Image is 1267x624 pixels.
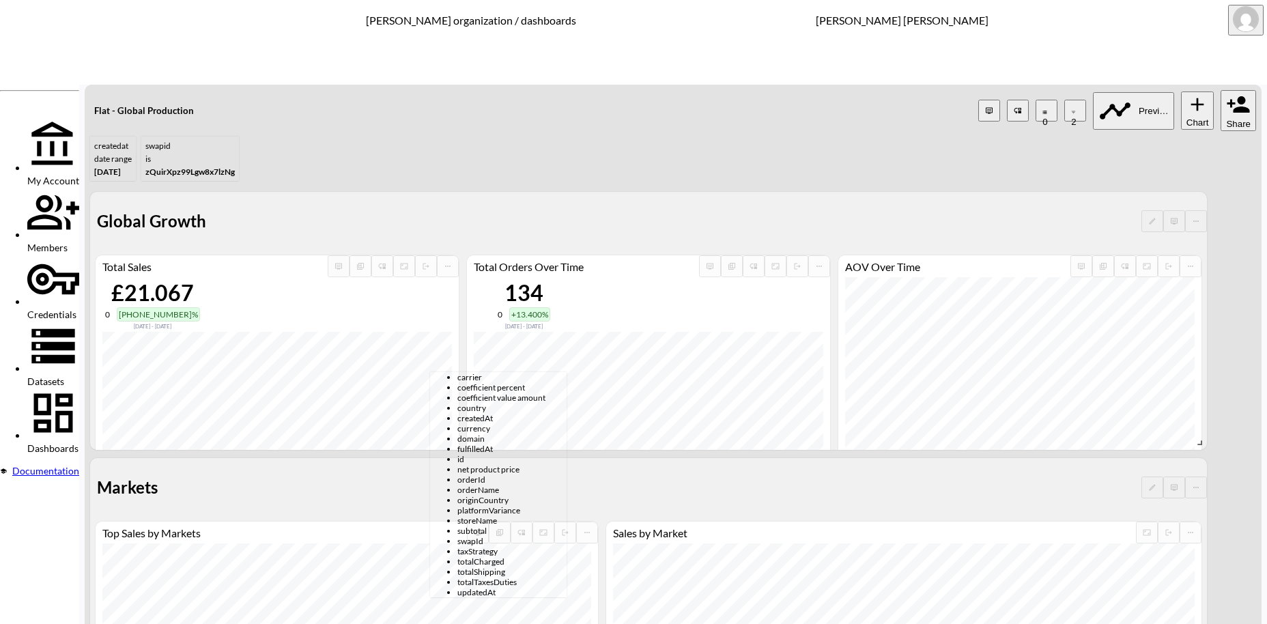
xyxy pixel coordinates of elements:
button: more [786,255,808,277]
button: Rename [1141,477,1163,498]
span: swapId [457,536,567,546]
button: more [1163,210,1185,232]
span: totalShipping [457,567,567,577]
button: more [1158,522,1180,543]
h5: Flat - Global Production [94,105,194,116]
span: Display settings [1070,255,1092,277]
button: Fullscreen [1136,255,1158,277]
span: net product price [457,464,567,474]
div: 0 [105,309,110,320]
div: Compared to Jul 10, 2024 - Feb 01, 2025 [105,322,200,330]
div: [PERSON_NAME] organization / dashboards [366,14,576,27]
span: Chart settings [437,255,459,277]
button: Fullscreen [1136,522,1158,543]
div: DATE RANGE [94,154,132,164]
span: originCountry [457,495,567,505]
span: Display settings [1163,214,1185,227]
div: Enable/disable chart dragging [1114,255,1136,277]
div: Compared to Jul 10, 2024 - Feb 01, 2025 [498,322,550,330]
button: more [576,522,598,543]
span: currency [457,423,567,434]
button: more [1070,255,1092,277]
div: Enable/disable chart dragging [743,255,765,277]
span: Chart settings [1180,255,1201,277]
button: more [1180,255,1201,277]
button: Chart [1181,91,1214,130]
span: 0 [1042,117,1047,127]
button: more [1185,210,1207,232]
img: 7151a5340a926b4f92da4ffde41f27b4 [1234,7,1258,31]
div: £21.067 [105,279,200,306]
button: Share [1221,90,1256,131]
span: Previous period [1139,106,1169,116]
span: totalTaxesDuties [457,577,567,587]
span: Datasets [27,375,64,387]
span: Dashboards [27,442,79,454]
div: swapId [145,141,235,151]
div: Total Orders Over Time [467,260,699,273]
span: Display settings [978,100,1000,122]
span: updatedAt [457,587,567,597]
span: coefficient value amount [457,393,567,403]
div: [PHONE_NUMBER]% [117,307,200,322]
div: IS [145,154,235,164]
span: coefficient percent [457,382,567,393]
span: Display settings [328,255,350,277]
div: AOV Over Time [838,260,1070,273]
span: Detach chart from the group [1158,259,1180,272]
span: Detach chart from the group [1158,526,1180,539]
span: fulfilledAt [457,444,567,454]
span: Chart settings [1180,522,1201,543]
span: Detach chart from the group [786,259,808,272]
button: Fullscreen [393,255,415,277]
span: id [457,454,567,464]
button: more [415,255,437,277]
img: bipeye-logo [17,3,96,34]
div: Top Sales by Markets [96,526,467,539]
div: Show chart as table [721,255,743,277]
button: more [1158,255,1180,277]
span: platformVariance [457,505,567,515]
span: Display settings [699,255,721,277]
p: Global Growth [97,211,206,231]
button: more [328,255,350,277]
p: Markets [97,477,158,497]
button: Rename [1141,210,1163,232]
div: Show chart as table [1092,255,1114,277]
span: Detach chart from the group [415,259,437,272]
span: orderId [457,474,567,485]
span: Chart settings [808,255,830,277]
div: 0 [498,309,502,320]
button: Datasets [1036,100,1057,122]
div: Sales by Market [606,526,1136,539]
button: more [437,255,459,277]
button: more [978,100,1000,122]
span: subtotal [457,526,567,536]
span: domain [457,434,567,444]
button: more [1163,477,1185,498]
button: more [1180,522,1201,543]
span: totalCharged [457,556,567,567]
div: Total Sales [96,260,328,273]
span: Credentials [27,309,76,320]
button: Fullscreen [765,255,786,277]
span: country [457,403,567,413]
div: Enable/disable chart dragging [1007,100,1029,122]
button: more [1185,477,1207,498]
span: Members [27,242,68,253]
span: Chart settings [576,522,598,543]
span: createdAt [457,413,567,423]
div: createdAt [94,141,132,151]
div: [PERSON_NAME] [PERSON_NAME] [816,14,988,27]
span: 2 [1071,117,1076,127]
span: storeName [457,515,567,526]
button: ana@swap-commerce.com [1228,5,1264,36]
div: 134 [498,279,550,306]
span: carrier [457,372,567,382]
button: more [808,255,830,277]
div: Enable/disable chart dragging [371,255,393,277]
span: Display settings [1163,481,1185,494]
span: [DATE] [94,167,121,177]
span: taxStrategy [457,546,567,556]
span: Documentation [12,465,79,477]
